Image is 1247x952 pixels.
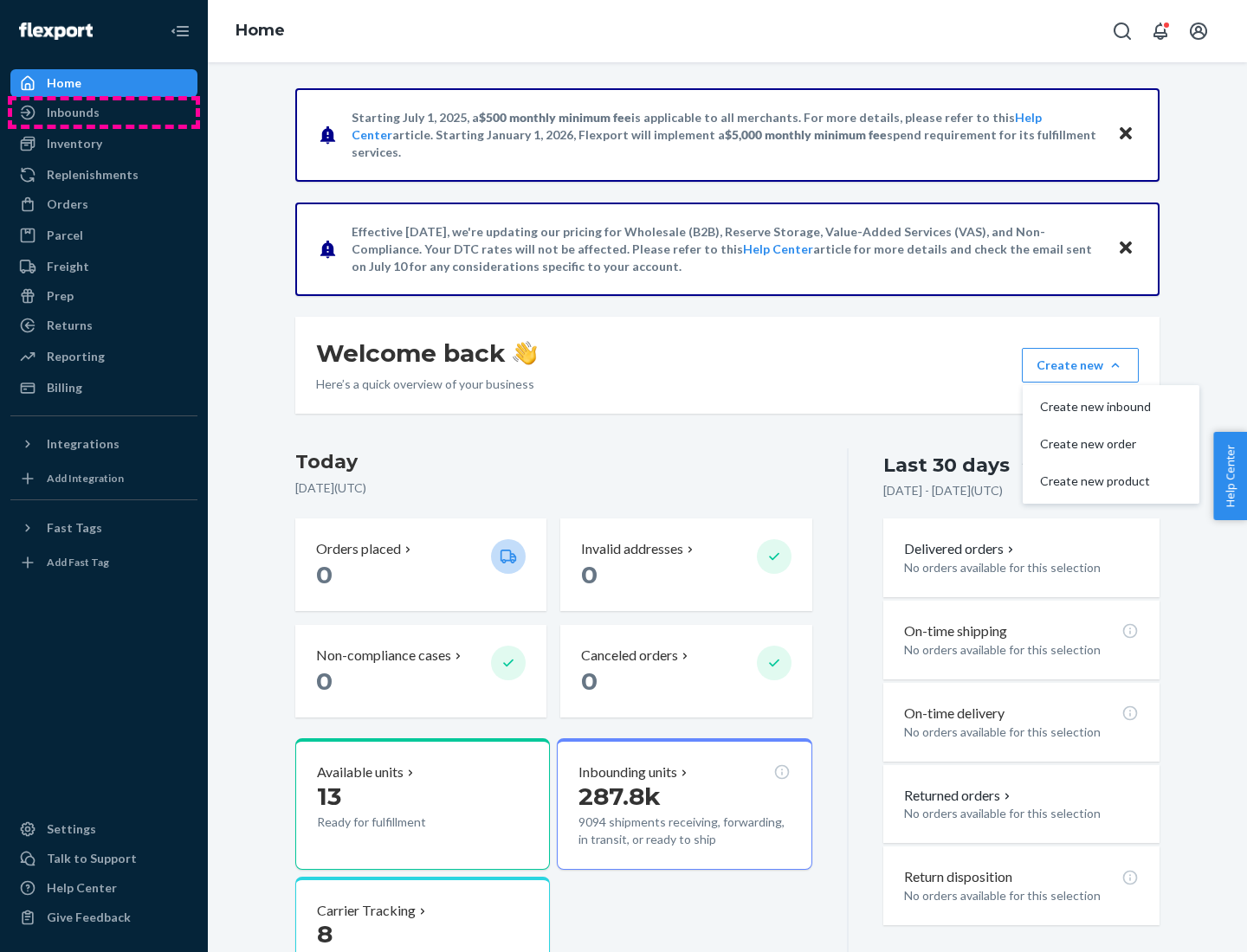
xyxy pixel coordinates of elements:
[317,919,333,949] span: 8
[47,104,100,121] div: Inbounds
[725,127,887,142] span: $5,000 monthly minimum fee
[904,724,1139,741] p: No orders available for this selection
[47,909,131,926] div: Give Feedback
[316,666,333,696] span: 0
[1181,14,1216,48] button: Open account menu
[10,130,197,158] a: Inventory
[47,227,83,244] div: Parcel
[317,762,404,782] p: Available units
[581,646,678,666] p: Canceled orders
[1213,432,1247,520] button: Help Center
[10,430,197,458] button: Integrations
[883,482,1003,499] p: [DATE] - [DATE] ( UTC )
[1040,475,1151,487] span: Create new product
[317,782,341,811] span: 13
[10,815,197,843] a: Settings
[10,190,197,218] a: Orders
[1115,236,1137,261] button: Close
[295,448,812,476] h3: Today
[581,560,598,589] span: 0
[47,555,109,569] div: Add Fast Tag
[316,338,537,369] h1: Welcome back
[10,222,197,249] a: Parcel
[578,814,790,848] p: 9094 shipments receiving, forwarding, in transit, or ready to ship
[1026,426,1196,463] button: Create new order
[47,435,120,453] div: Integrations
[47,287,74,305] div: Prep
[10,343,197,370] a: Reporting
[47,471,124,486] div: Add Integration
[295,625,546,717] button: Non-compliance cases 0
[352,223,1101,275] p: Effective [DATE], we're updating our pricing for Wholesale (B2B), Reserve Storage, Value-Added Se...
[904,559,1139,576] p: No orders available for this selection
[10,99,197,126] a: Inbounds
[1040,438,1151,450] span: Create new order
[560,518,811,611] button: Invalid addresses 0
[316,376,537,393] p: Here’s a quick overview of your business
[10,514,197,542] button: Fast Tags
[10,69,197,97] a: Home
[578,782,661,811] span: 287.8k
[1026,463,1196,500] button: Create new product
[1022,348,1139,383] button: Create newCreate new inboundCreate new orderCreate new product
[560,625,811,717] button: Canceled orders 0
[10,874,197,902] a: Help Center
[10,253,197,280] a: Freight
[317,814,477,831] p: Ready for fulfillment
[10,549,197,576] a: Add Fast Tag
[316,646,451,666] p: Non-compliance cases
[1026,389,1196,426] button: Create new inbound
[513,341,537,365] img: hand-wave emoji
[47,820,96,838] div: Settings
[222,6,299,56] ol: breadcrumbs
[316,560,333,589] span: 0
[10,904,197,931] button: Give Feedback
[163,14,197,48] button: Close Navigation
[316,539,401,559] p: Orders placed
[47,519,102,537] div: Fast Tags
[47,879,117,897] div: Help Center
[578,762,677,782] p: Inbounding units
[904,887,1139,904] p: No orders available for this selection
[10,374,197,402] a: Billing
[581,666,598,696] span: 0
[10,465,197,492] a: Add Integration
[904,621,1007,641] p: On-time shipping
[1143,14,1178,48] button: Open notifications
[47,379,82,396] div: Billing
[295,479,812,497] p: [DATE] ( UTC )
[904,805,1139,822] p: No orders available for this selection
[47,348,105,365] div: Reporting
[295,518,546,611] button: Orders placed 0
[1105,14,1140,48] button: Open Search Box
[904,641,1139,659] p: No orders available for this selection
[47,317,93,334] div: Returns
[295,738,550,870] button: Available units13Ready for fulfillment
[47,850,137,867] div: Talk to Support
[557,738,811,870] button: Inbounding units287.8k9094 shipments receiving, forwarding, in transit, or ready to ship
[904,867,1012,887] p: Return disposition
[317,901,416,921] p: Carrier Tracking
[352,109,1101,161] p: Starting July 1, 2025, a is applicable to all merchants. For more details, please refer to this a...
[1040,401,1151,413] span: Create new inbound
[581,539,683,559] p: Invalid addresses
[10,282,197,310] a: Prep
[883,452,1010,479] div: Last 30 days
[10,845,197,872] a: Talk to Support
[904,539,1018,559] button: Delivered orders
[743,241,813,256] a: Help Center
[47,258,89,275] div: Freight
[1115,122,1137,147] button: Close
[236,21,285,40] a: Home
[904,704,1005,724] p: On-time delivery
[479,110,631,125] span: $500 monthly minimum fee
[47,135,102,152] div: Inventory
[47,166,139,183] div: Replenishments
[47,74,81,92] div: Home
[47,196,88,213] div: Orders
[904,786,1014,806] button: Returned orders
[19,23,93,40] img: Flexport logo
